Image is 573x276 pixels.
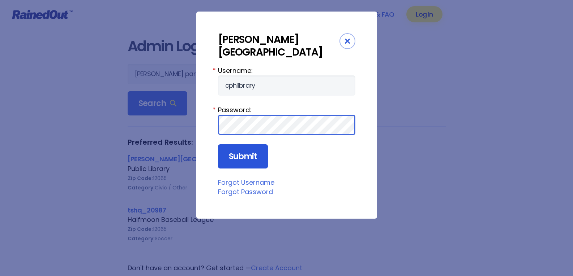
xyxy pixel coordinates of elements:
[218,144,268,169] input: Submit
[218,178,274,187] a: Forgot Username
[218,105,355,115] label: Password:
[218,187,273,196] a: Forgot Password
[218,66,355,75] label: Username:
[339,33,355,49] div: Close
[218,33,339,58] div: [PERSON_NAME][GEOGRAPHIC_DATA]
